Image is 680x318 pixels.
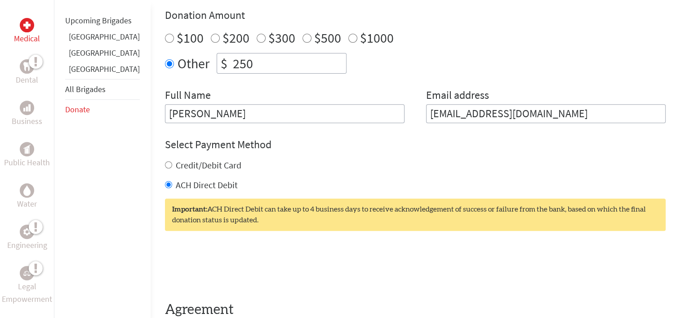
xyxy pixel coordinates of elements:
img: Water [23,185,31,195]
label: $500 [314,29,341,46]
div: Medical [20,18,34,32]
li: Donate [65,100,140,119]
a: BusinessBusiness [12,101,42,128]
a: Upcoming Brigades [65,15,132,26]
img: Public Health [23,145,31,154]
label: $200 [222,29,249,46]
label: Credit/Debit Card [176,159,241,171]
input: Enter Amount [231,53,346,73]
img: Dental [23,62,31,71]
label: Full Name [165,88,211,104]
label: ACH Direct Debit [176,179,238,190]
a: Legal EmpowermentLegal Empowerment [2,266,52,305]
div: Business [20,101,34,115]
label: $1000 [360,29,394,46]
img: Engineering [23,228,31,235]
p: Engineering [7,239,47,252]
p: Legal Empowerment [2,280,52,305]
li: Ghana [65,31,140,47]
div: Water [20,183,34,198]
a: MedicalMedical [14,18,40,45]
label: $100 [177,29,204,46]
div: ACH Direct Debit can take up to 4 business days to receive acknowledgement of success or failure ... [165,199,666,231]
img: Business [23,104,31,111]
img: Legal Empowerment [23,270,31,276]
div: $ [217,53,231,73]
div: Public Health [20,142,34,156]
a: All Brigades [65,84,106,94]
div: Dental [20,59,34,74]
li: All Brigades [65,79,140,100]
li: Guatemala [65,47,140,63]
a: [GEOGRAPHIC_DATA] [69,48,140,58]
div: Engineering [20,225,34,239]
p: Medical [14,32,40,45]
label: $300 [268,29,295,46]
h4: Agreement [165,302,666,318]
h4: Donation Amount [165,8,666,22]
li: Panama [65,63,140,79]
img: Medical [23,22,31,29]
li: Upcoming Brigades [65,11,140,31]
label: Other [178,53,209,74]
h4: Select Payment Method [165,137,666,152]
a: Public HealthPublic Health [4,142,50,169]
a: WaterWater [17,183,37,210]
iframe: reCAPTCHA [165,249,302,284]
a: EngineeringEngineering [7,225,47,252]
a: DentalDental [16,59,38,86]
p: Public Health [4,156,50,169]
input: Enter Full Name [165,104,404,123]
label: Email address [426,88,489,104]
a: [GEOGRAPHIC_DATA] [69,64,140,74]
a: [GEOGRAPHIC_DATA] [69,31,140,42]
p: Water [17,198,37,210]
p: Dental [16,74,38,86]
a: Donate [65,104,90,115]
div: Legal Empowerment [20,266,34,280]
input: Your Email [426,104,666,123]
p: Business [12,115,42,128]
strong: Important: [172,206,207,213]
